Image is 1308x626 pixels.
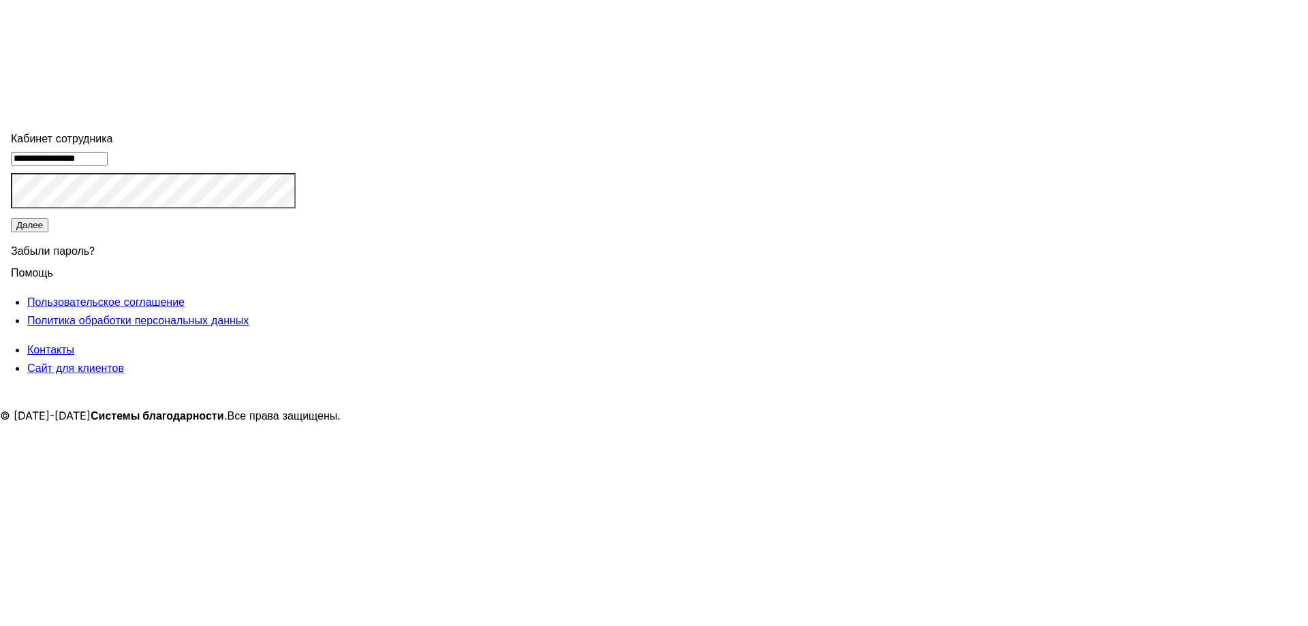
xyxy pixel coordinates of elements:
strong: Системы благодарности [91,409,224,422]
div: Кабинет сотрудника [11,129,296,148]
div: Забыли пароль? [11,234,296,264]
span: Помощь [11,257,53,279]
a: Пользовательское соглашение [27,295,185,309]
a: Контакты [27,343,74,356]
a: Сайт для клиентов [27,361,124,375]
button: Далее [11,218,48,232]
span: Все права защищены. [228,409,341,422]
a: Политика обработки персональных данных [27,313,249,327]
